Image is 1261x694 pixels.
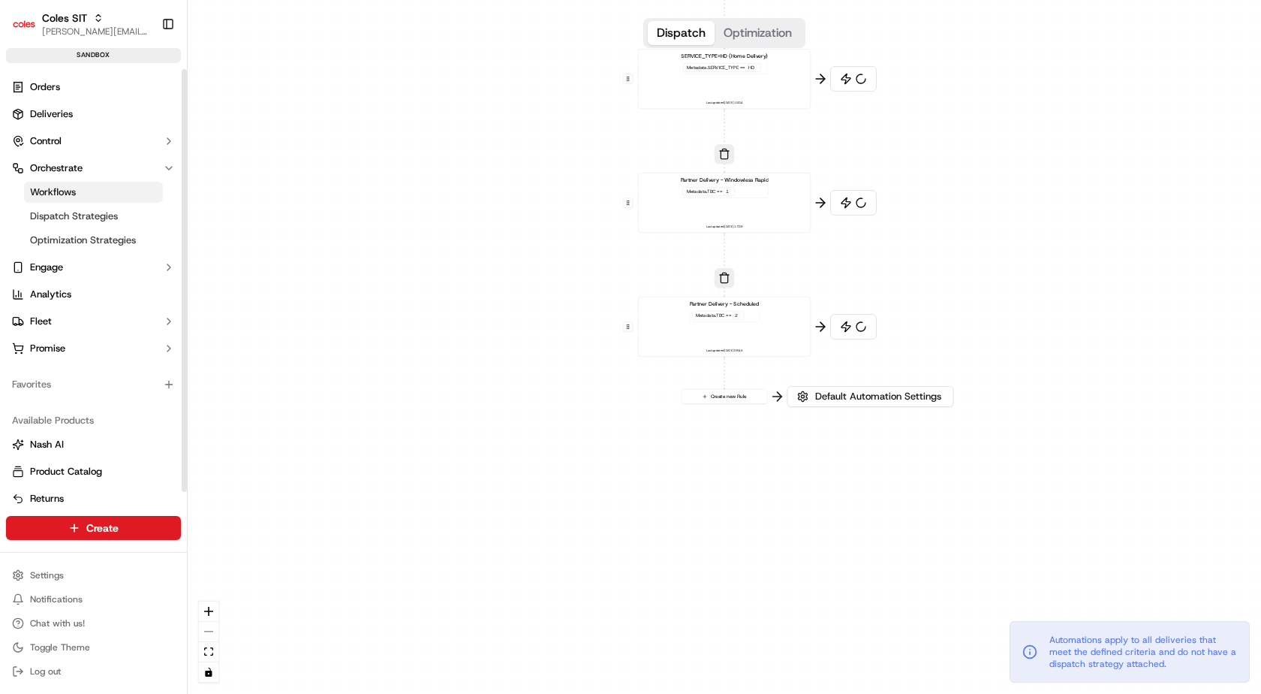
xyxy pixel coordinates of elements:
[12,465,175,478] a: Product Catalog
[1049,634,1237,670] span: Automations apply to all deliveries that meet the defined criteria and do not have a dispatch str...
[42,11,87,26] button: Coles SIT
[30,665,61,677] span: Log out
[696,312,725,318] span: Metadata .TBC
[30,134,62,148] span: Control
[30,593,83,605] span: Notifications
[6,282,181,306] a: Analytics
[6,661,181,682] button: Log out
[787,386,954,407] button: Default Automation Settings
[30,569,64,581] span: Settings
[6,75,181,99] a: Orders
[6,460,181,484] button: Product Catalog
[687,65,739,71] span: Metadata .SERVICE_TYPE
[6,255,181,279] button: Engage
[30,107,73,121] span: Deliveries
[30,465,102,478] span: Product Catalog
[30,161,83,175] span: Orchestrate
[648,21,715,45] button: Dispatch
[199,662,218,683] button: toggle interactivity
[30,342,65,355] span: Promise
[724,189,730,195] div: 1
[687,189,716,195] span: Metadata .TBC
[30,210,118,223] span: Dispatch Strategies
[6,613,181,634] button: Chat with us!
[6,373,181,397] div: Favorites
[42,26,149,38] button: [PERSON_NAME][EMAIL_ADDRESS][DOMAIN_NAME]
[30,315,52,328] span: Fleet
[30,288,71,301] span: Analytics
[733,312,739,319] div: 2
[6,129,181,153] button: Control
[681,53,768,60] span: SERVICE_TYPE=HD (Home Delivery)
[812,390,944,403] span: Default Automation Settings
[706,348,743,354] span: Last updated: [DATE] 09:45
[6,433,181,457] button: Nash AI
[30,492,64,505] span: Returns
[6,336,181,361] button: Promise
[30,80,60,94] span: Orders
[747,65,757,71] div: HD
[682,390,767,404] button: Create new Rule
[6,6,155,42] button: Coles SITColes SIT[PERSON_NAME][EMAIL_ADDRESS][DOMAIN_NAME]
[715,21,801,45] button: Optimization
[12,492,175,505] a: Returns
[726,312,731,318] span: ==
[6,409,181,433] div: Available Products
[12,438,175,451] a: Nash AI
[681,177,769,184] span: Partner Delivery - Windowless Rapid
[12,12,36,36] img: Coles SIT
[717,189,722,195] span: ==
[30,186,76,199] span: Workflows
[24,206,163,227] a: Dispatch Strategies
[6,48,181,63] div: sandbox
[30,641,90,653] span: Toggle Theme
[199,602,218,622] button: zoom in
[6,309,181,333] button: Fleet
[6,589,181,610] button: Notifications
[6,487,181,511] button: Returns
[30,261,63,274] span: Engage
[6,637,181,658] button: Toggle Theme
[6,156,181,180] button: Orchestrate
[6,516,181,540] button: Create
[86,520,119,536] span: Create
[690,300,760,308] span: Partner Delivery - Scheduled
[24,182,163,203] a: Workflows
[740,65,745,71] span: ==
[199,642,218,662] button: fit view
[706,224,743,230] span: Last updated: [DATE] 17:09
[706,100,743,106] span: Last updated: [DATE] 15:04
[6,102,181,126] a: Deliveries
[24,230,163,251] a: Optimization Strategies
[30,438,64,451] span: Nash AI
[30,617,85,629] span: Chat with us!
[6,565,181,586] button: Settings
[30,234,136,247] span: Optimization Strategies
